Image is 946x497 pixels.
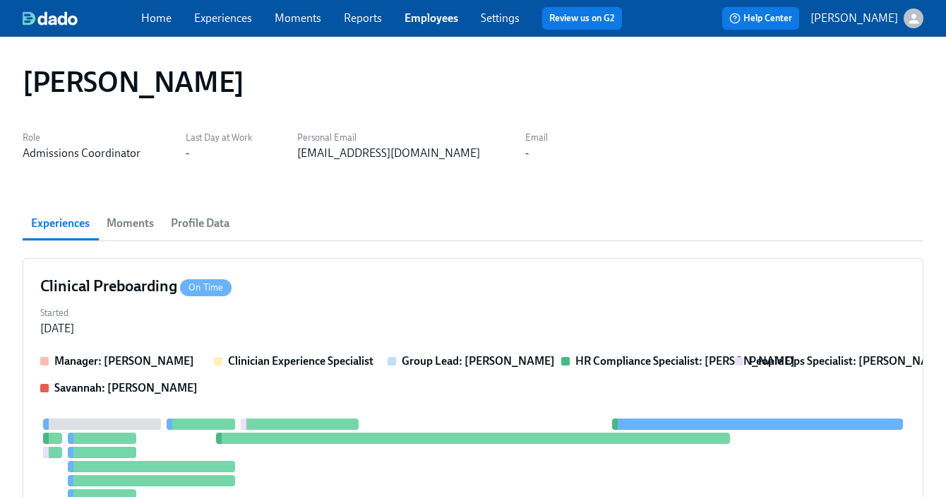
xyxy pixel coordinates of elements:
span: Experiences [31,214,90,233]
label: Last Day at Work [186,130,252,146]
a: Home [141,11,172,25]
div: [DATE] [40,321,74,337]
div: - [525,146,529,161]
button: Help Center [722,7,799,30]
button: [PERSON_NAME] [810,8,923,28]
a: Employees [405,11,458,25]
span: On Time [180,282,232,293]
a: dado [23,11,141,25]
a: Moments [275,11,321,25]
label: Email [525,130,548,146]
button: Review us on G2 [542,7,622,30]
label: Started [40,305,74,321]
span: Moments [107,214,154,233]
strong: Clinician Experience Specialist [228,354,373,368]
p: [PERSON_NAME] [810,11,898,26]
strong: Manager: [PERSON_NAME] [54,354,194,368]
h4: Clinical Preboarding [40,276,232,297]
div: - [186,146,189,161]
div: Admissions Coordinator [23,146,140,161]
label: Role [23,130,140,146]
h1: [PERSON_NAME] [23,65,244,99]
strong: HR Compliance Specialist: [PERSON_NAME] [575,354,795,368]
span: Profile Data [171,214,229,233]
img: dado [23,11,78,25]
div: [EMAIL_ADDRESS][DOMAIN_NAME] [297,146,480,161]
label: Personal Email [297,130,480,146]
a: Review us on G2 [549,11,615,25]
a: Reports [344,11,382,25]
a: Experiences [194,11,252,25]
span: Help Center [729,11,792,25]
a: Settings [481,11,520,25]
strong: Group Lead: [PERSON_NAME] [402,354,555,368]
strong: Savannah: [PERSON_NAME] [54,381,198,394]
